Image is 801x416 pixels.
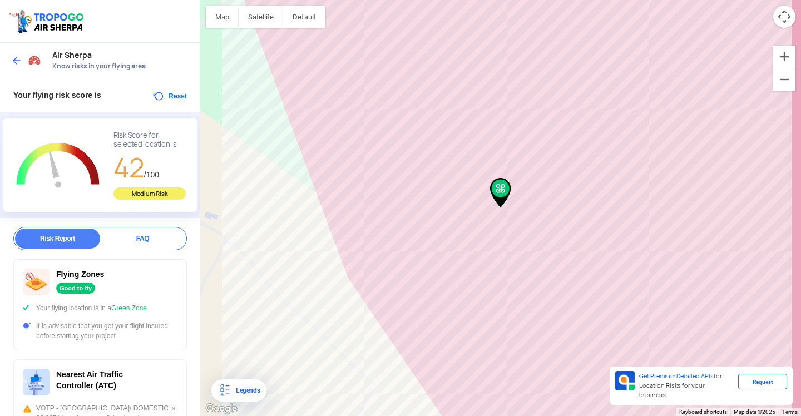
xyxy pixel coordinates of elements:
[615,371,635,390] img: Premium APIs
[8,8,87,34] img: ic_tgdronemaps.svg
[239,6,283,28] button: Show satellite imagery
[773,46,795,68] button: Zoom in
[231,384,260,397] div: Legends
[23,269,50,295] img: ic_nofly.svg
[52,51,189,60] span: Air Sherpa
[111,304,147,312] span: Green Zone
[738,374,787,389] div: Request
[782,409,798,415] a: Terms
[52,62,189,71] span: Know risks in your flying area
[144,170,159,179] span: /100
[15,229,100,249] div: Risk Report
[56,370,123,390] span: Nearest Air Traffic Controller (ATC)
[11,55,22,66] img: ic_arrow_back_blue.svg
[639,372,714,380] span: Get Premium Detailed APIs
[113,187,186,200] div: Medium Risk
[203,402,240,416] img: Google
[734,409,775,415] span: Map data ©2025
[23,321,177,341] div: It is advisable that you get your flight insured before starting your project
[679,408,727,416] button: Keyboard shortcuts
[773,6,795,28] button: Map camera controls
[23,303,177,313] div: Your flying location is in a
[28,53,41,67] img: Risk Scores
[13,91,101,100] span: Your flying risk score is
[113,150,144,185] span: 42
[56,283,95,294] div: Good to fly
[113,131,186,149] div: Risk Score for selected location is
[203,402,240,416] a: Open this area in Google Maps (opens a new window)
[12,131,105,201] g: Chart
[206,6,239,28] button: Show street map
[152,90,187,103] button: Reset
[100,229,185,249] div: FAQ
[218,384,231,397] img: Legends
[56,270,104,279] span: Flying Zones
[23,369,50,395] img: ic_atc.svg
[635,371,738,400] div: for Location Risks for your business.
[773,68,795,91] button: Zoom out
